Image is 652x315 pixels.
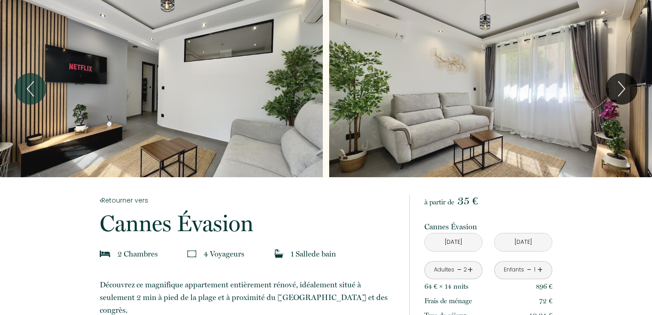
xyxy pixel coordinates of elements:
[424,296,472,306] p: Frais de ménage
[495,233,552,251] input: Départ
[425,233,482,251] input: Arrivée
[15,73,46,105] button: Previous
[424,220,552,233] p: Cannes Évasion
[434,266,454,274] div: Adultes
[466,282,468,291] span: s
[155,249,158,258] span: s
[117,247,158,260] p: 2 Chambre
[537,263,543,277] a: +
[533,266,537,274] div: 1
[536,281,552,292] p: 896 €
[462,266,467,274] div: 2
[100,212,397,235] p: Cannes Évasion
[100,195,397,205] a: Retourner vers
[424,281,468,292] p: 64 € × 14 nuit
[204,247,244,260] p: 4 Voyageur
[291,247,336,260] p: 1 Salle de bain
[606,73,637,105] button: Next
[457,194,478,207] span: 35 €
[187,249,196,258] img: guests
[424,198,454,206] span: à partir de
[457,263,462,277] a: -
[504,266,524,274] div: Enfants
[241,249,244,258] span: s
[527,263,532,277] a: -
[467,263,473,277] a: +
[539,296,552,306] p: 72 €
